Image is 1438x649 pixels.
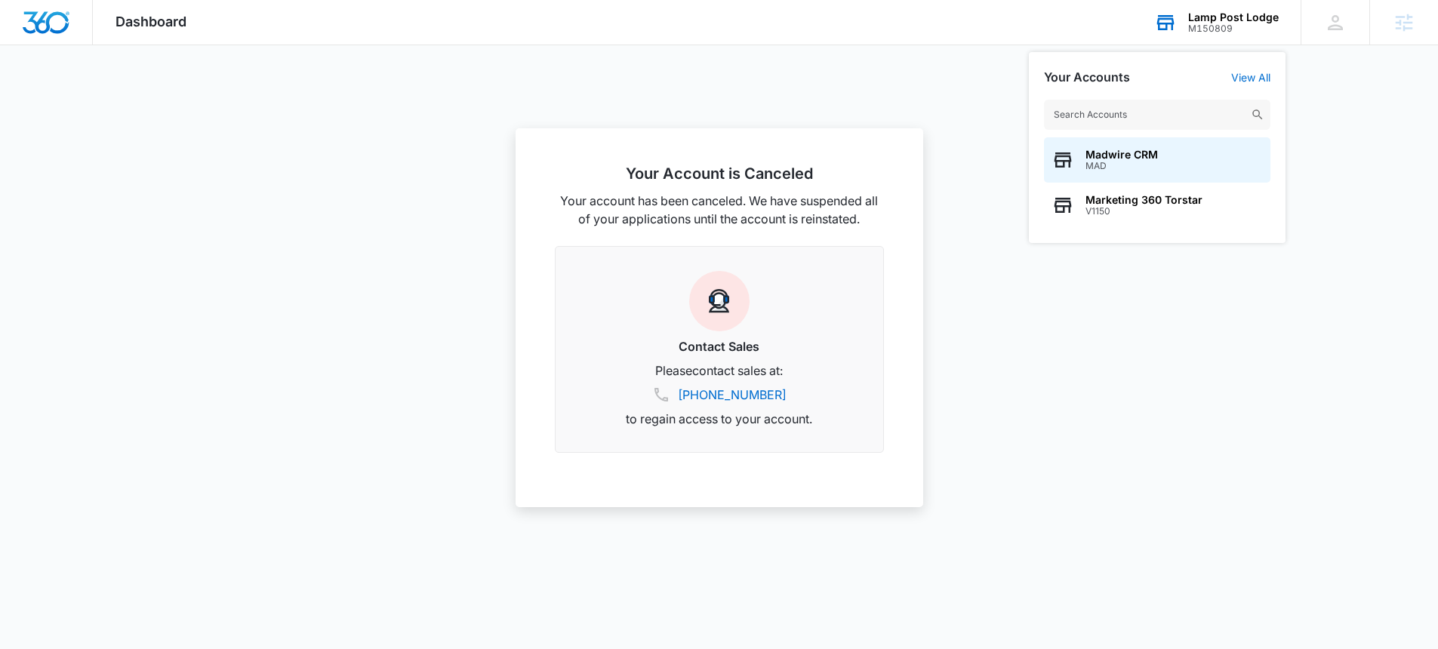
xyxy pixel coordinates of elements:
[1085,194,1202,206] span: Marketing 360 Torstar
[1085,149,1158,161] span: Madwire CRM
[1044,70,1130,85] h2: Your Accounts
[1188,23,1279,34] div: account id
[115,14,186,29] span: Dashboard
[1188,11,1279,23] div: account name
[1044,100,1270,130] input: Search Accounts
[1085,161,1158,171] span: MAD
[555,192,884,228] p: Your account has been canceled. We have suspended all of your applications until the account is r...
[1044,137,1270,183] button: Madwire CRMMAD
[574,361,865,428] p: Please contact sales at: to regain access to your account.
[678,386,787,404] a: [PHONE_NUMBER]
[574,337,865,355] h3: Contact Sales
[1085,206,1202,217] span: V1150
[1231,71,1270,84] a: View All
[1044,183,1270,228] button: Marketing 360 TorstarV1150
[555,165,884,183] h2: Your Account is Canceled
